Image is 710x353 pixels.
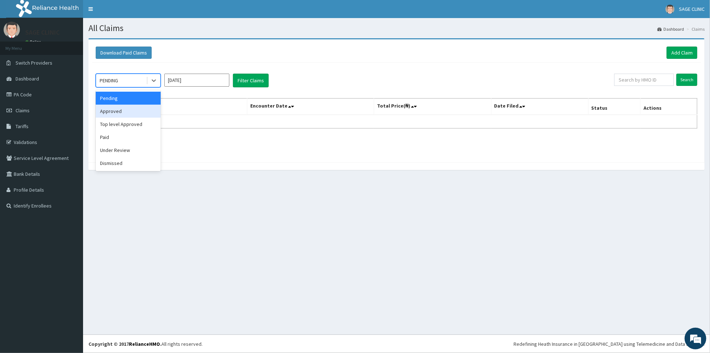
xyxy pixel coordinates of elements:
[88,23,705,33] h1: All Claims
[118,4,136,21] div: Minimize live chat window
[16,107,30,114] span: Claims
[38,40,121,50] div: Chat with us now
[96,131,161,144] div: Paid
[164,74,229,87] input: Select Month and Year
[657,26,684,32] a: Dashboard
[4,22,20,38] img: User Image
[96,144,161,157] div: Under Review
[25,39,43,44] a: Online
[666,5,675,14] img: User Image
[588,99,641,115] th: Status
[685,26,705,32] li: Claims
[16,123,29,130] span: Tariffs
[25,29,60,36] p: SAGE CLINIC
[16,60,52,66] span: Switch Providers
[96,157,161,170] div: Dismissed
[491,99,588,115] th: Date Filed
[247,99,374,115] th: Encounter Date
[96,92,161,105] div: Pending
[676,74,697,86] input: Search
[96,118,161,131] div: Top level Approved
[514,340,705,348] div: Redefining Heath Insurance in [GEOGRAPHIC_DATA] using Telemedicine and Data Science!
[16,75,39,82] span: Dashboard
[641,99,697,115] th: Actions
[129,341,160,347] a: RelianceHMO
[96,105,161,118] div: Approved
[614,74,674,86] input: Search by HMO ID
[88,341,161,347] strong: Copyright © 2017 .
[42,91,100,164] span: We're online!
[233,74,269,87] button: Filter Claims
[679,6,705,12] span: SAGE CLINIC
[667,47,697,59] a: Add Claim
[13,36,29,54] img: d_794563401_company_1708531726252_794563401
[96,47,152,59] button: Download Paid Claims
[83,335,710,353] footer: All rights reserved.
[100,77,118,84] div: PENDING
[4,197,138,222] textarea: Type your message and hit 'Enter'
[96,99,247,115] th: Name
[374,99,491,115] th: Total Price(₦)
